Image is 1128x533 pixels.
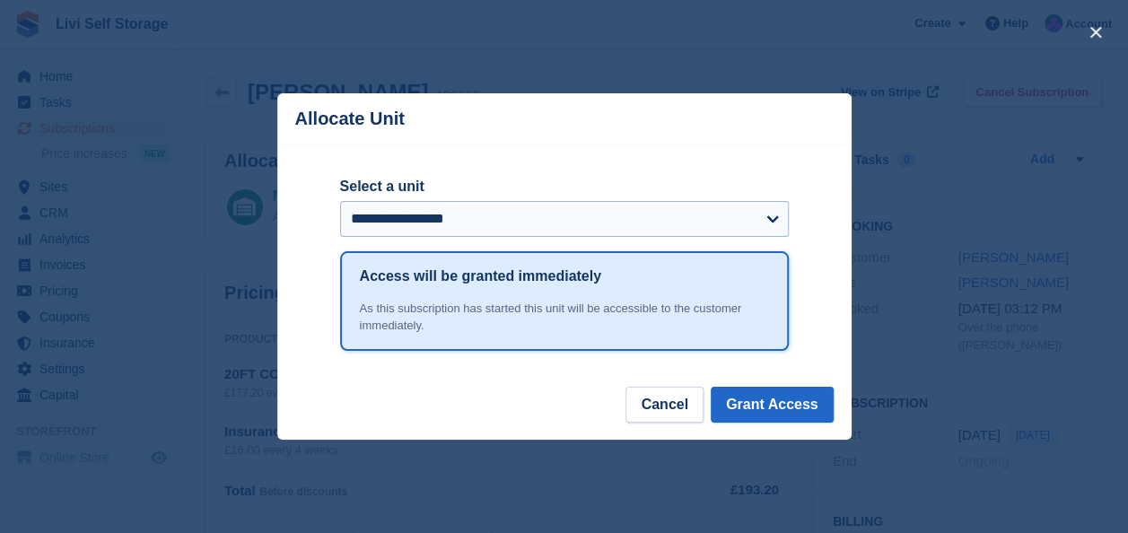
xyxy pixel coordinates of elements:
[340,176,789,197] label: Select a unit
[360,300,769,335] div: As this subscription has started this unit will be accessible to the customer immediately.
[711,387,834,423] button: Grant Access
[1081,18,1110,47] button: close
[625,387,703,423] button: Cancel
[295,109,405,129] p: Allocate Unit
[360,266,601,287] h1: Access will be granted immediately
